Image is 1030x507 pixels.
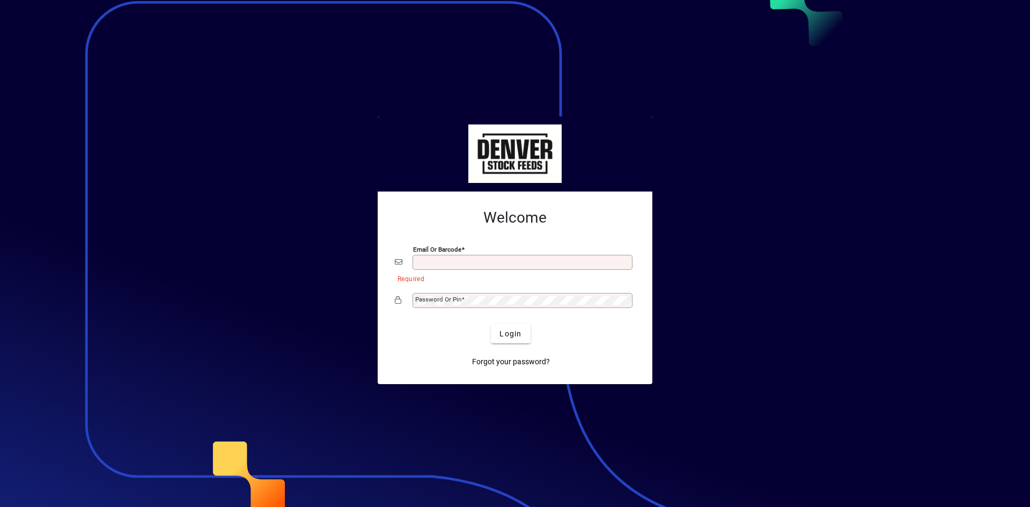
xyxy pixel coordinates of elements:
[472,356,550,368] span: Forgot your password?
[468,352,554,371] a: Forgot your password?
[413,246,461,253] mat-label: Email or Barcode
[415,296,461,303] mat-label: Password or Pin
[398,273,627,284] mat-error: Required
[395,209,635,227] h2: Welcome
[499,328,521,340] span: Login
[491,324,530,343] button: Login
